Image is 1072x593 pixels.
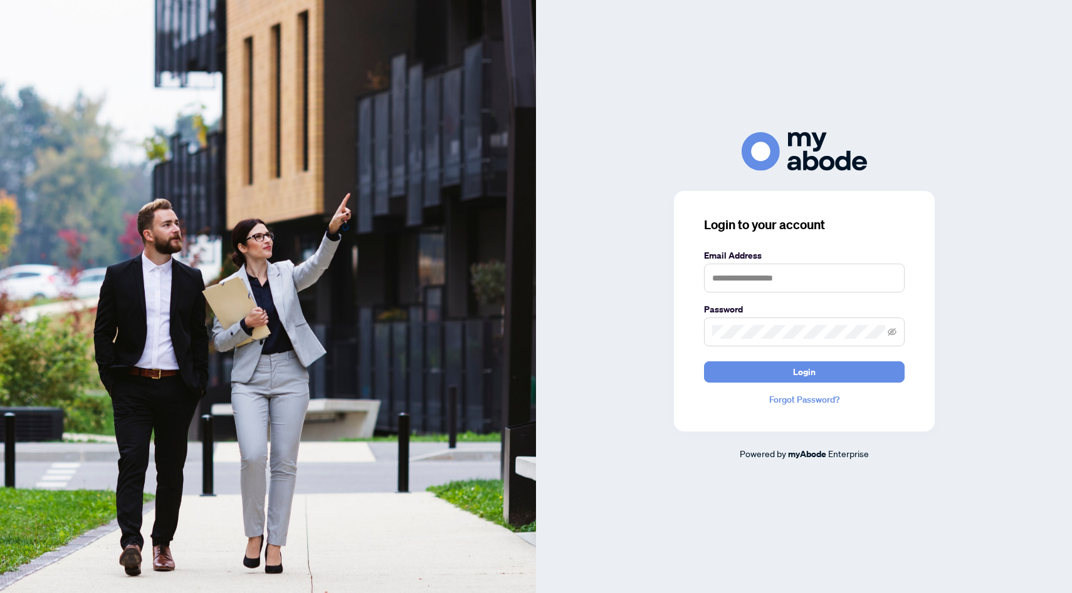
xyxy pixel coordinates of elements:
span: Powered by [740,448,786,459]
span: Enterprise [828,448,869,459]
a: Forgot Password? [704,393,905,406]
span: eye-invisible [888,327,896,336]
h3: Login to your account [704,216,905,234]
a: myAbode [788,447,826,461]
label: Email Address [704,249,905,262]
img: ma-logo [742,132,867,170]
label: Password [704,302,905,316]
span: Login [793,362,816,382]
button: Login [704,361,905,383]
